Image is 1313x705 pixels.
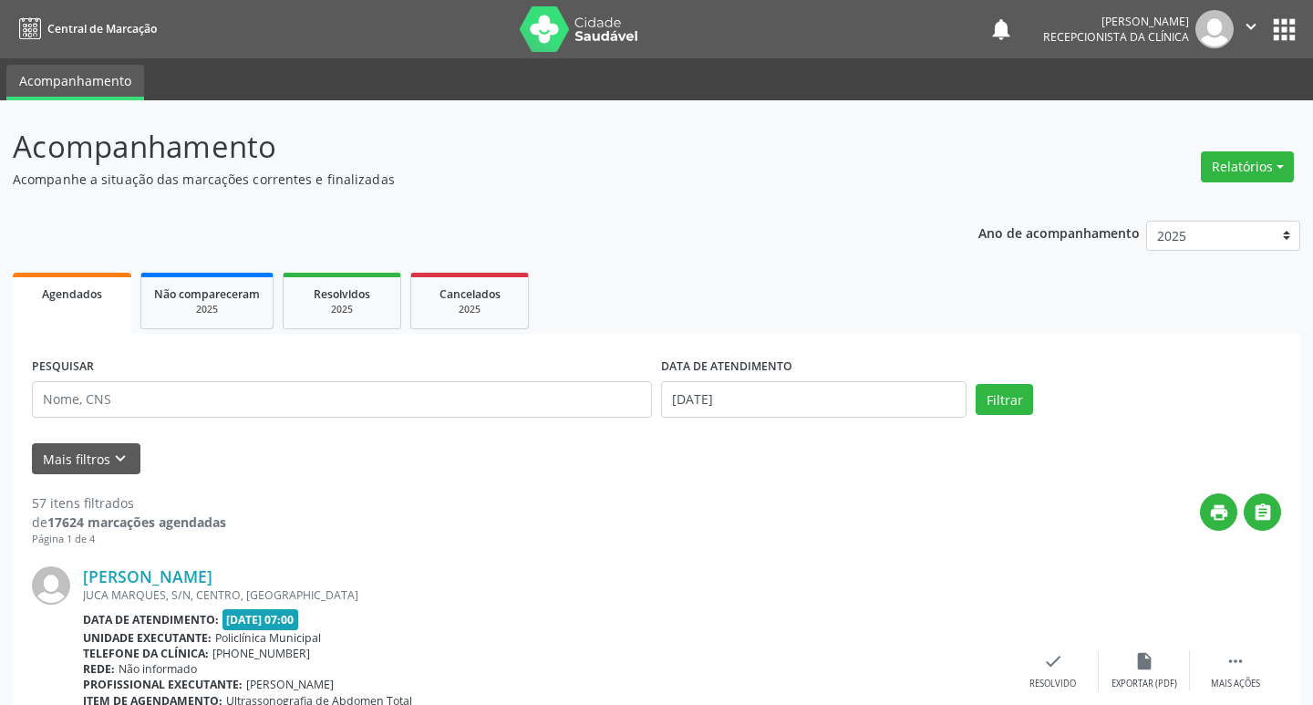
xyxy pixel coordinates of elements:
i: keyboard_arrow_down [110,449,130,469]
button:  [1244,493,1281,531]
div: Exportar (PDF) [1111,678,1177,690]
div: 2025 [424,303,515,316]
label: DATA DE ATENDIMENTO [661,353,792,381]
button: Relatórios [1201,151,1294,182]
span: Não compareceram [154,286,260,302]
i:  [1241,16,1261,36]
div: 2025 [296,303,388,316]
div: 2025 [154,303,260,316]
a: Acompanhamento [6,65,144,100]
i:  [1225,651,1246,671]
div: 57 itens filtrados [32,493,226,513]
i: check [1043,651,1063,671]
img: img [1195,10,1234,48]
input: Nome, CNS [32,381,652,418]
button: apps [1268,14,1300,46]
button: Mais filtroskeyboard_arrow_down [32,443,140,475]
b: Unidade executante: [83,630,212,646]
span: Cancelados [439,286,501,302]
a: Central de Marcação [13,14,157,44]
i:  [1253,503,1273,523]
img: img [32,566,70,605]
i: print [1209,503,1229,523]
a: [PERSON_NAME] [83,566,212,586]
span: Agendados [42,286,102,302]
b: Profissional executante: [83,677,243,692]
div: JUCA MARQUES, S/N, CENTRO, [GEOGRAPHIC_DATA] [83,587,1008,603]
b: Data de atendimento: [83,612,219,627]
span: Policlínica Municipal [215,630,321,646]
p: Ano de acompanhamento [978,221,1140,244]
input: Selecione um intervalo [661,381,967,418]
p: Acompanhe a situação das marcações correntes e finalizadas [13,170,914,189]
i: insert_drive_file [1134,651,1154,671]
strong: 17624 marcações agendadas [47,513,226,531]
b: Telefone da clínica: [83,646,209,661]
button:  [1234,10,1268,48]
div: Resolvido [1029,678,1076,690]
div: [PERSON_NAME] [1043,14,1189,29]
button: notifications [988,16,1014,42]
span: Recepcionista da clínica [1043,29,1189,45]
button: Filtrar [976,384,1033,415]
span: [PERSON_NAME] [246,677,334,692]
span: Central de Marcação [47,21,157,36]
p: Acompanhamento [13,124,914,170]
button: print [1200,493,1237,531]
div: de [32,513,226,532]
div: Página 1 de 4 [32,532,226,547]
b: Rede: [83,661,115,677]
span: Resolvidos [314,286,370,302]
span: [DATE] 07:00 [222,609,299,630]
label: PESQUISAR [32,353,94,381]
span: Não informado [119,661,197,677]
div: Mais ações [1211,678,1260,690]
span: [PHONE_NUMBER] [212,646,310,661]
